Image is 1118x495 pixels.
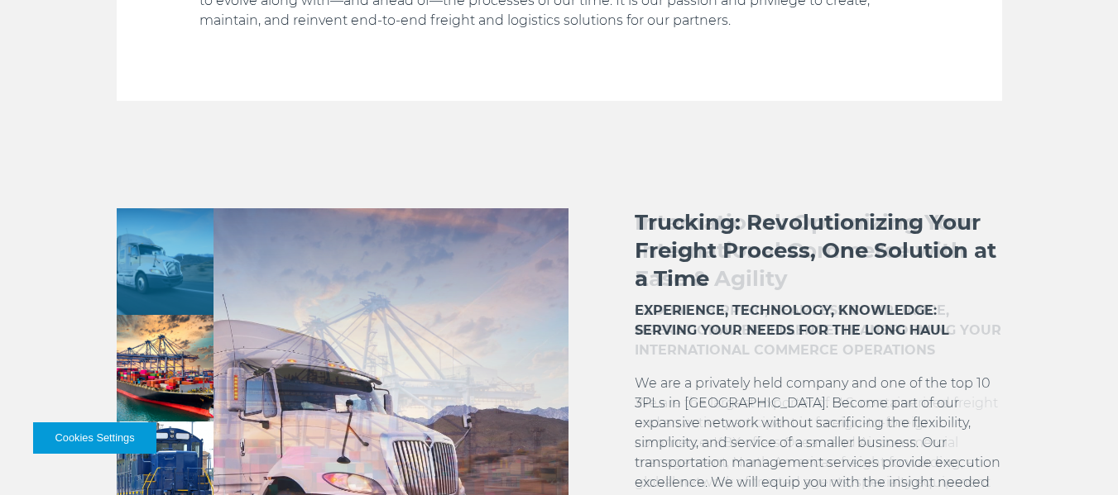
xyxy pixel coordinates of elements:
[117,315,214,421] img: Ocean and Air Commercial Management
[635,208,1002,293] h2: Trucking: Revolutionizing Your Freight Process, One Solution at a Time
[33,422,156,454] button: Cookies Settings
[635,301,1002,340] h3: EXPERIENCE, TECHNOLOGY, KNOWLEDGE: SERVING YOUR NEEDS FOR THE LONG HAUL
